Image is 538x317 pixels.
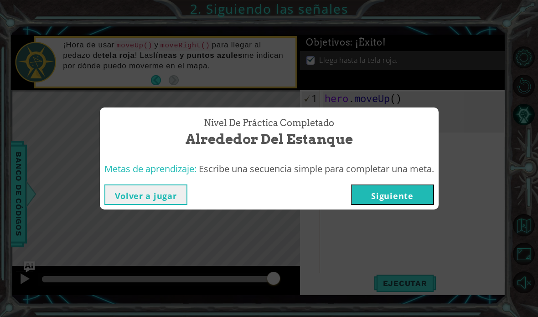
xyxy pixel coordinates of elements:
[351,184,434,205] button: Siguiente
[104,184,187,205] button: Volver a jugar
[104,163,197,175] span: Metas de aprendizaje:
[199,163,434,175] span: Escribe una secuencia simple para completar una meta.
[186,129,353,149] span: Alrededor del estanque
[204,117,334,130] span: Nivel de práctica Completado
